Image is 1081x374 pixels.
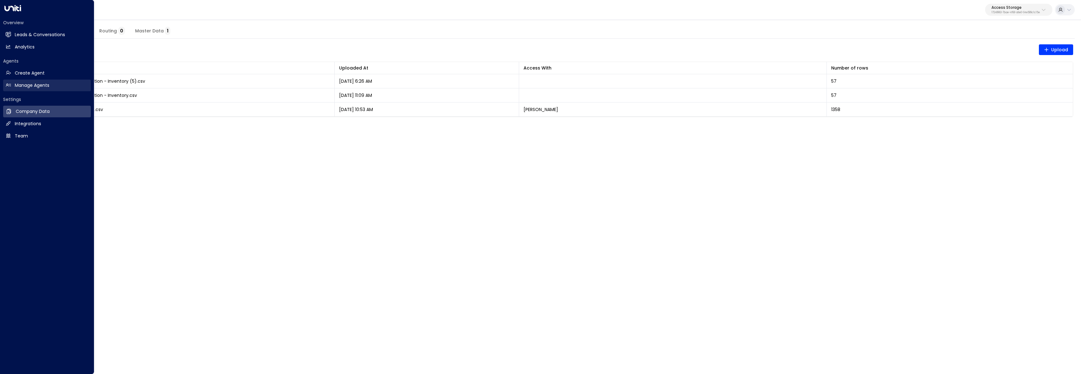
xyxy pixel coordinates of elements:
[3,106,91,117] a: Company Data
[831,78,837,84] span: 57
[15,82,49,89] h2: Manage Agents
[831,64,868,72] div: Number of rows
[15,70,45,76] h2: Create Agent
[991,6,1040,9] p: Access Storage
[339,78,372,84] p: [DATE] 6:26 AM
[339,92,372,98] p: [DATE] 11:09 AM
[831,92,837,98] span: 57
[1044,46,1068,54] span: Upload
[3,80,91,91] a: Manage Agents
[165,27,170,35] span: 1
[99,28,125,34] span: Routing
[3,67,91,79] a: Create Agent
[31,64,330,72] div: File Name
[15,31,65,38] h2: Leads & Conversations
[831,106,840,113] span: 1358
[831,64,1068,72] div: Number of rows
[339,64,368,72] div: Uploaded At
[524,106,558,113] p: [PERSON_NAME]
[3,130,91,142] a: Team
[339,106,373,113] p: [DATE] 10:53 AM
[118,27,125,35] span: 0
[3,118,91,130] a: Integrations
[991,11,1040,14] p: 17248963-7bae-4f68-a6e0-04e589c1c15e
[15,120,41,127] h2: Integrations
[339,64,514,72] div: Uploaded At
[1039,44,1073,55] button: Upload
[3,29,91,41] a: Leads & Conversations
[3,58,91,64] h2: Agents
[135,28,170,34] span: Master Data
[3,20,91,26] h2: Overview
[3,41,91,53] a: Analytics
[3,96,91,103] h2: Settings
[524,64,822,72] div: Access With
[15,44,35,50] h2: Analytics
[15,133,28,139] h2: Team
[985,4,1052,16] button: Access Storage17248963-7bae-4f68-a6e0-04e589c1c15e
[16,108,50,115] h2: Company Data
